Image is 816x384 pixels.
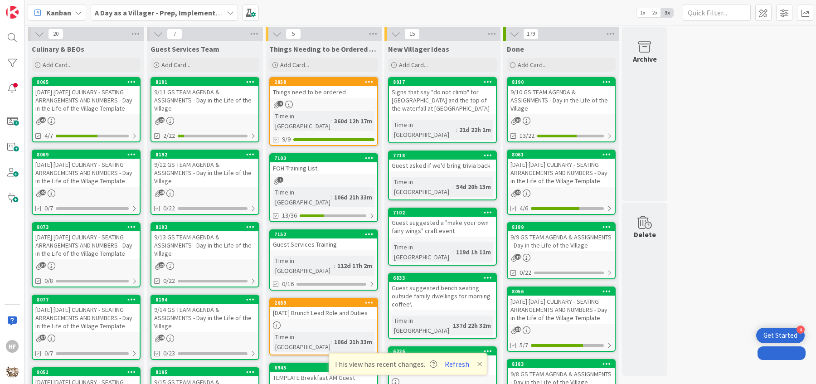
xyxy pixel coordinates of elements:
div: 8183 [508,360,615,368]
div: 81939/13 GS TEAM AGENDA & ASSIGNMENTS - Day in the Life of the Village [151,223,258,259]
span: 5/7 [520,340,528,350]
span: Things Needing to be Ordered - PUT IN CARD, Don't make new card [269,44,378,53]
div: 360d 12h 17m [332,116,374,126]
div: 9/13 GS TEAM AGENDA & ASSIGNMENTS - Day in the Life of the Village [151,231,258,259]
div: Guest suggested bench seating outside family dwellings for morning coffee\ [389,282,496,310]
span: Guest Services Team [151,44,219,53]
span: 39 [515,326,521,332]
div: 6226 [393,348,496,355]
span: : [452,247,454,257]
span: Add Card... [518,61,547,69]
div: Delete [634,229,656,240]
span: 2/22 [163,131,175,141]
span: 1x [636,8,649,17]
div: 119d 1h 11m [454,247,493,257]
div: 7718Guest asked if we'd bring trivia back [389,151,496,171]
span: 19 [159,262,165,268]
span: 9/9 [282,135,291,144]
div: 7102 [389,209,496,217]
span: Add Card... [399,61,428,69]
div: 2689 [270,299,377,307]
span: 0/22 [520,268,531,277]
span: 5 [286,29,301,39]
div: 7102Guest suggested a "make your own fairy wings" craft event [389,209,496,237]
span: Add Card... [280,61,309,69]
div: 112d 17h 2m [335,261,374,271]
div: 9/9 GS TEAM AGENDA & ASSIGNMENTS - Day in the Life of the Village [508,231,615,251]
span: 40 [40,190,46,195]
div: 8192 [155,151,258,158]
div: 7718 [389,151,496,160]
div: [DATE] [DATE] CULINARY - SEATING ARRANGEMENTS AND NUMBERS - Day in the Life of the Village Template [33,86,140,114]
div: 8077[DATE] [DATE] CULINARY - SEATING ARRANGEMENTS AND NUMBERS - Day in the Life of the Village Te... [33,296,140,332]
div: Get Started [763,331,797,340]
span: : [452,182,454,192]
div: 8017 [389,78,496,86]
div: Time in [GEOGRAPHIC_DATA] [273,187,330,207]
div: Time in [GEOGRAPHIC_DATA] [392,242,452,262]
a: 81919/11 GS TEAM AGENDA & ASSIGNMENTS - Day in the Life of the Village2/22 [151,77,259,142]
button: Refresh [442,358,472,370]
div: 8189 [512,224,615,230]
div: 8065[DATE] [DATE] CULINARY - SEATING ARRANGEMENTS AND NUMBERS - Day in the Life of the Village Te... [33,78,140,114]
div: 8073[DATE] [DATE] CULINARY - SEATING ARRANGEMENTS AND NUMBERS - Day in the Life of the Village Te... [33,223,140,259]
span: 19 [159,190,165,195]
span: 37 [40,262,46,268]
div: 8195 [155,369,258,375]
div: 8061 [508,151,615,159]
a: 7103FOH Training ListTime in [GEOGRAPHIC_DATA]:106d 21h 33m13/36 [269,153,378,222]
div: 8194 [151,296,258,304]
div: 6226Syrups for Mocktail Versions of Signature Drinks [389,347,496,375]
span: 1 [277,177,283,183]
div: 9/11 GS TEAM AGENDA & ASSIGNMENTS - Day in the Life of the Village [151,86,258,114]
div: 81899/9 GS TEAM AGENDA & ASSIGNMENTS - Day in the Life of the Village [508,223,615,251]
a: 8069[DATE] [DATE] CULINARY - SEATING ARRANGEMENTS AND NUMBERS - Day in the Life of the Village Te... [32,150,141,215]
div: 106d 21h 33m [332,192,374,202]
div: 8065 [37,79,140,85]
div: 2858 [270,78,377,86]
span: 13/36 [282,211,297,220]
div: 7152 [274,231,377,238]
div: 8194 [155,297,258,303]
div: 8077 [33,296,140,304]
span: 37 [40,335,46,340]
span: : [330,337,332,347]
div: Time in [GEOGRAPHIC_DATA] [392,177,452,197]
div: 8193 [151,223,258,231]
div: 2858 [274,79,377,85]
input: Quick Filter... [683,5,751,21]
div: 8069 [37,151,140,158]
div: 8189 [508,223,615,231]
a: 7718Guest asked if we'd bring trivia backTime in [GEOGRAPHIC_DATA]:54d 20h 13m [388,151,497,200]
a: 81929/12 GS TEAM AGENDA & ASSIGNMENTS - Day in the Life of the Village0/22 [151,150,259,215]
div: 8056 [512,288,615,295]
div: 6833 [389,274,496,282]
div: 7103FOH Training List [270,154,377,174]
div: [DATE] [DATE] CULINARY - SEATING ARRANGEMENTS AND NUMBERS - Day in the Life of the Village Template [33,304,140,332]
div: 8061 [512,151,615,158]
div: Time in [GEOGRAPHIC_DATA] [392,316,449,335]
span: 0/8 [44,276,53,286]
div: 81919/11 GS TEAM AGENDA & ASSIGNMENTS - Day in the Life of the Village [151,78,258,114]
span: 0/7 [44,204,53,213]
img: avatar [6,365,19,378]
div: 7152 [270,230,377,238]
b: A Day as a Villager - Prep, Implement and Execute [95,8,257,17]
div: [DATE] [DATE] CULINARY - SEATING ARRANGEMENTS AND NUMBERS - Day in the Life of the Village Template [33,159,140,187]
div: 21d 22h 1m [457,125,493,135]
div: 8017 [393,79,496,85]
a: 81939/13 GS TEAM AGENDA & ASSIGNMENTS - Day in the Life of the Village0/22 [151,222,259,287]
div: 8077 [37,297,140,303]
img: Visit kanbanzone.com [6,6,19,19]
span: 4/6 [520,204,528,213]
div: 8191 [151,78,258,86]
span: Culinary & BEOs [32,44,84,53]
div: 7152Guest Services Training [270,230,377,250]
div: 8190 [508,78,615,86]
span: : [334,261,335,271]
span: : [330,192,332,202]
a: 8017Signs that say "do not climb" for [GEOGRAPHIC_DATA] and the top of the waterfall at [GEOGRAPH... [388,77,497,143]
a: 81909/10 GS TEAM AGENDA & ASSIGNMENTS - Day in the Life of the Village13/22 [507,77,616,142]
div: 6945 [270,364,377,372]
span: Add Card... [43,61,72,69]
